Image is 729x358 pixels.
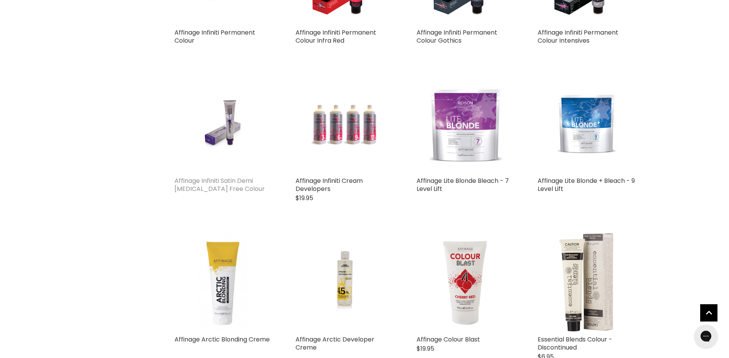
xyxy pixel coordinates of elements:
[417,176,509,193] a: Affinage Lite Blonde Bleach - 7 Level Lift
[417,344,434,353] span: $19.95
[429,234,502,331] img: Affinage Colour Blast
[691,322,721,350] iframe: Gorgias live chat messenger
[417,335,480,344] a: Affinage Colour Blast
[191,75,256,173] img: Affinage Infiniti Satin Demi Ammonia Free Colour
[174,176,265,193] a: Affinage Infiniti Satin Demi [MEDICAL_DATA] Free Colour
[417,75,515,173] a: Affinage Lite Blonde Bleach - 7 Level Lift
[296,234,394,331] a: Affinage Arctic Developer Creme Affinage Arctic Developer Creme
[538,335,612,352] a: Essential Blends Colour - Discontinued
[174,75,272,173] a: Affinage Infiniti Satin Demi Ammonia Free Colour
[174,335,270,344] a: Affinage Arctic Blonding Creme
[296,28,376,45] a: Affinage Infiniti Permanent Colour Infra Red
[174,28,255,45] a: Affinage Infiniti Permanent Colour
[296,335,374,352] a: Affinage Arctic Developer Creme
[417,234,515,331] a: Affinage Colour Blast Affinage Colour Blast
[296,176,363,193] a: Affinage Infiniti Cream Developers
[538,176,635,193] a: Affinage Lite Blonde + Bleach - 9 Level Lift
[538,28,618,45] a: Affinage Infiniti Permanent Colour Intensives
[554,75,619,173] img: Affinage Lite Blonde + Bleach
[296,75,394,173] a: Affinage Infiniti Cream Developers
[417,28,497,45] a: Affinage Infiniti Permanent Colour Gothics
[296,194,313,202] span: $19.95
[180,234,266,331] img: Affinage Arctic Blonding Creme
[312,75,377,173] img: Affinage Infiniti Cream Developers
[538,234,636,331] a: Essential Blends Colour - Discontinued
[560,234,613,331] img: Essential Blends Colour - Discontinued
[312,234,377,331] img: Affinage Arctic Developer Creme
[538,75,636,173] a: Affinage Lite Blonde + Bleach
[426,75,504,173] img: Affinage Lite Blonde Bleach - 7 Level Lift
[174,234,272,331] a: Affinage Arctic Blonding Creme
